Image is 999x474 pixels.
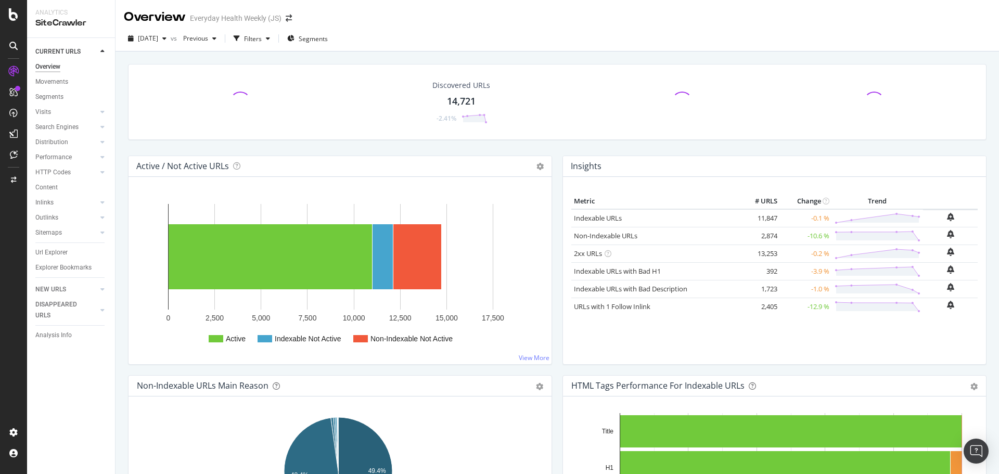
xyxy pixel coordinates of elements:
div: Overview [124,8,186,26]
div: HTTP Codes [35,167,71,178]
text: 7,500 [298,314,316,322]
div: SiteCrawler [35,17,107,29]
div: -2.41% [437,114,456,123]
div: Movements [35,76,68,87]
div: Inlinks [35,197,54,208]
div: Segments [35,92,63,103]
a: Performance [35,152,97,163]
div: CURRENT URLS [35,46,81,57]
a: CURRENT URLS [35,46,97,57]
a: DISAPPEARED URLS [35,299,97,321]
text: 10,000 [343,314,365,322]
a: Movements [35,76,108,87]
button: Filters [229,30,274,47]
a: Url Explorer [35,247,108,258]
text: Non-Indexable Not Active [370,335,453,343]
div: bell-plus [947,213,954,221]
div: Explorer Bookmarks [35,262,92,273]
a: Content [35,182,108,193]
text: 15,000 [436,314,458,322]
div: gear [970,383,978,390]
td: 392 [738,262,780,280]
td: -1.0 % [780,280,832,298]
div: Discovered URLs [432,80,490,91]
a: Analysis Info [35,330,108,341]
td: -12.9 % [780,298,832,315]
a: Indexable URLs with Bad Description [574,284,687,293]
td: 2,405 [738,298,780,315]
text: Indexable Not Active [275,335,341,343]
div: Url Explorer [35,247,68,258]
a: Indexable URLs [574,213,622,223]
a: NEW URLS [35,284,97,295]
span: Previous [179,34,208,43]
div: gear [536,383,543,390]
text: 5,000 [252,314,270,322]
span: Segments [299,34,328,43]
span: vs [171,34,179,43]
button: Previous [179,30,221,47]
button: Segments [283,30,332,47]
td: 13,253 [738,245,780,262]
div: HTML Tags Performance for Indexable URLs [571,380,745,391]
div: bell-plus [947,301,954,309]
text: 0 [166,314,171,322]
th: Metric [571,194,738,209]
a: Segments [35,92,108,103]
a: Search Engines [35,122,97,133]
span: 2025 Sep. 17th [138,34,158,43]
a: URLs with 1 Follow Inlink [574,302,650,311]
a: Sitemaps [35,227,97,238]
a: Outlinks [35,212,97,223]
div: 14,721 [447,95,476,108]
div: Open Intercom Messenger [964,439,989,464]
th: Trend [832,194,923,209]
button: [DATE] [124,30,171,47]
div: bell-plus [947,248,954,256]
td: -0.1 % [780,209,832,227]
a: Distribution [35,137,97,148]
th: Change [780,194,832,209]
div: Analysis Info [35,330,72,341]
a: HTTP Codes [35,167,97,178]
div: DISAPPEARED URLS [35,299,88,321]
div: bell-plus [947,230,954,238]
div: bell-plus [947,265,954,274]
text: 17,500 [482,314,504,322]
div: Everyday Health Weekly (JS) [190,13,281,23]
div: Performance [35,152,72,163]
a: Non-Indexable URLs [574,231,637,240]
div: Visits [35,107,51,118]
td: -10.6 % [780,227,832,245]
div: Non-Indexable URLs Main Reason [137,380,268,391]
div: Search Engines [35,122,79,133]
a: Indexable URLs with Bad H1 [574,266,661,276]
div: NEW URLS [35,284,66,295]
td: 11,847 [738,209,780,227]
td: -3.9 % [780,262,832,280]
th: # URLS [738,194,780,209]
a: Visits [35,107,97,118]
div: Analytics [35,8,107,17]
td: 2,874 [738,227,780,245]
i: Options [536,163,544,170]
text: Active [226,335,246,343]
text: 2,500 [206,314,224,322]
a: View More [519,353,549,362]
a: Overview [35,61,108,72]
a: Explorer Bookmarks [35,262,108,273]
div: arrow-right-arrow-left [286,15,292,22]
svg: A chart. [137,194,543,356]
div: Sitemaps [35,227,62,238]
text: H1 [606,464,614,471]
a: Inlinks [35,197,97,208]
div: Outlinks [35,212,58,223]
text: 12,500 [389,314,412,322]
td: 1,723 [738,280,780,298]
div: Overview [35,61,60,72]
td: -0.2 % [780,245,832,262]
div: Content [35,182,58,193]
h4: Active / Not Active URLs [136,159,229,173]
div: bell-plus [947,283,954,291]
